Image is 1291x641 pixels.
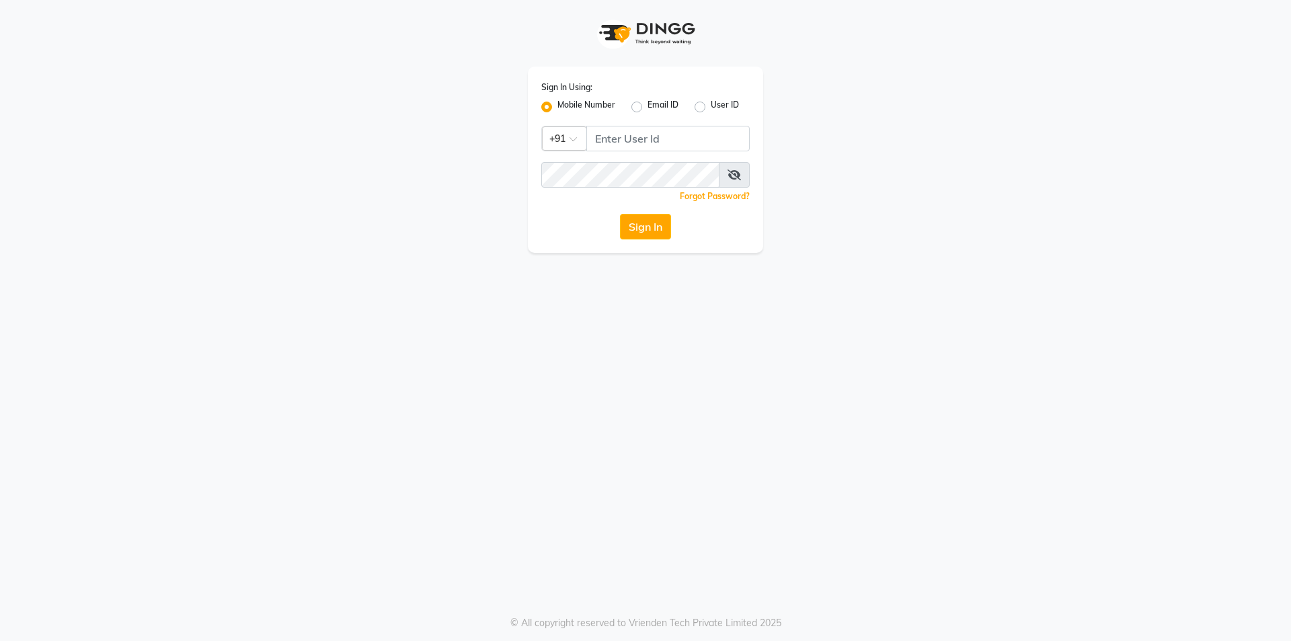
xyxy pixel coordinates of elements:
input: Username [541,162,719,188]
a: Forgot Password? [680,191,750,201]
img: logo1.svg [592,13,699,53]
label: Sign In Using: [541,81,592,93]
label: Mobile Number [557,99,615,115]
input: Username [586,126,750,151]
label: User ID [711,99,739,115]
label: Email ID [648,99,678,115]
button: Sign In [620,214,671,239]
